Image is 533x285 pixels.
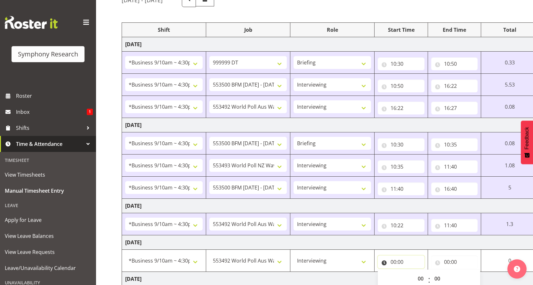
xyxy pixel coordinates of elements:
span: Shifts [16,123,83,133]
input: Click to select... [431,182,478,195]
div: Role [294,26,371,34]
a: View Leave Balances [2,228,94,244]
input: Click to select... [378,256,424,268]
input: Click to select... [378,102,424,114]
div: Shift [125,26,203,34]
div: Timesheet [2,154,94,167]
span: Apply for Leave [5,215,91,225]
input: Click to select... [431,80,478,92]
span: 1 [87,109,93,115]
a: Apply for Leave [2,212,94,228]
div: Start Time [378,26,424,34]
div: Job [209,26,287,34]
a: Manual Timesheet Entry [2,183,94,199]
a: View Leave Requests [2,244,94,260]
img: Rosterit website logo [5,16,58,29]
div: End Time [431,26,478,34]
span: Inbox [16,107,87,117]
span: View Leave Balances [5,231,91,241]
input: Click to select... [431,160,478,173]
img: help-xxl-2.png [514,266,520,272]
span: View Leave Requests [5,247,91,257]
div: Symphony Research [18,49,78,59]
button: Feedback - Show survey [521,121,533,164]
input: Click to select... [431,256,478,268]
a: Leave/Unavailability Calendar [2,260,94,276]
div: Leave [2,199,94,212]
input: Click to select... [378,160,424,173]
span: Manual Timesheet Entry [5,186,91,196]
input: Click to select... [431,138,478,151]
a: View Timesheets [2,167,94,183]
span: Time & Attendance [16,139,83,149]
input: Click to select... [378,57,424,70]
span: View Timesheets [5,170,91,180]
span: Roster [16,91,93,101]
span: Leave/Unavailability Calendar [5,263,91,273]
input: Click to select... [378,138,424,151]
input: Click to select... [378,219,424,232]
span: Feedback [524,127,530,149]
input: Click to select... [431,57,478,70]
input: Click to select... [431,102,478,114]
input: Click to select... [431,219,478,232]
input: Click to select... [378,80,424,92]
input: Click to select... [378,182,424,195]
